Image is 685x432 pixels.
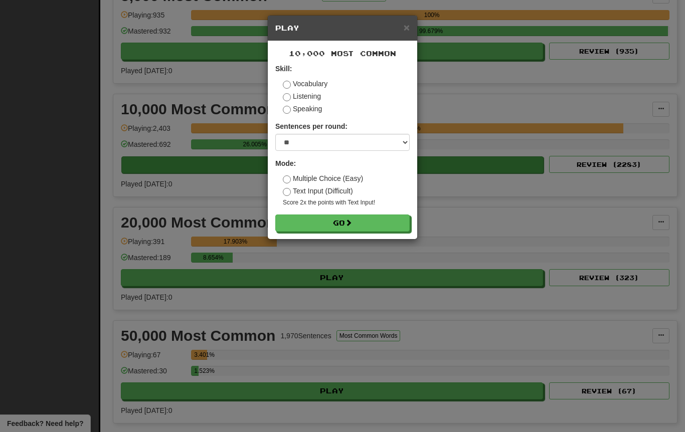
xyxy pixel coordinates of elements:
[275,121,348,131] label: Sentences per round:
[275,214,410,232] button: Go
[283,79,327,89] label: Vocabulary
[283,175,291,183] input: Multiple Choice (Easy)
[283,188,291,196] input: Text Input (Difficult)
[283,93,291,101] input: Listening
[283,173,363,183] label: Multiple Choice (Easy)
[404,22,410,33] button: Close
[275,23,410,33] h5: Play
[283,91,321,101] label: Listening
[289,49,396,58] span: 10,000 Most Common
[404,22,410,33] span: ×
[283,104,322,114] label: Speaking
[283,106,291,114] input: Speaking
[283,81,291,89] input: Vocabulary
[283,198,410,207] small: Score 2x the points with Text Input !
[275,159,296,167] strong: Mode:
[283,186,353,196] label: Text Input (Difficult)
[275,65,292,73] strong: Skill:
